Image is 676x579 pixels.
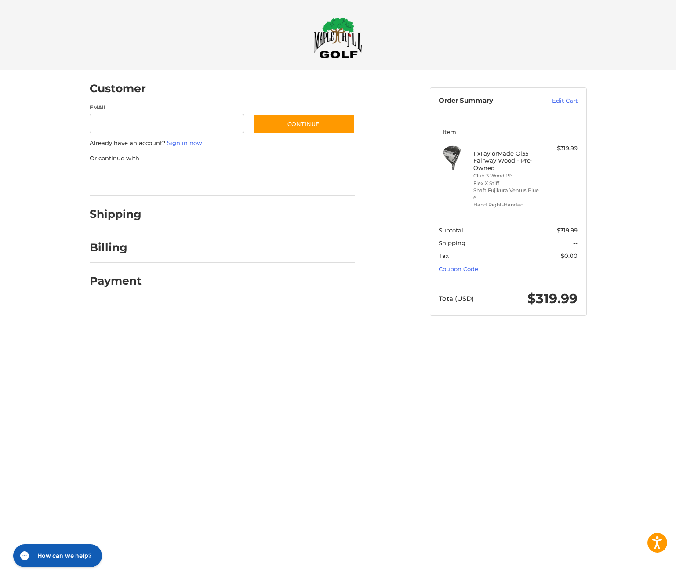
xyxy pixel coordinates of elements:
h3: 1 Item [439,128,578,135]
label: Email [90,104,244,112]
span: Total (USD) [439,294,474,303]
li: Club 3 Wood 15° [473,172,541,180]
span: Shipping [439,239,465,246]
li: Shaft Fujikura Ventus Blue 6 [473,187,541,201]
h2: Shipping [90,207,142,221]
span: Subtotal [439,227,463,234]
span: $319.99 [527,290,578,307]
button: Continue [253,114,355,134]
iframe: PayPal-paylater [161,171,227,187]
span: Tax [439,252,449,259]
div: $319.99 [543,144,578,153]
li: Flex X Stiff [473,180,541,187]
li: Hand Right-Handed [473,201,541,209]
h4: 1 x TaylorMade Qi35 Fairway Wood - Pre-Owned [473,150,541,171]
span: $319.99 [557,227,578,234]
span: $0.00 [561,252,578,259]
iframe: PayPal-paypal [87,171,153,187]
iframe: PayPal-venmo [236,171,302,187]
a: Sign in now [167,139,202,146]
h2: Payment [90,274,142,288]
a: Edit Cart [533,97,578,105]
p: Already have an account? [90,139,355,148]
h2: Customer [90,82,146,95]
span: -- [573,239,578,246]
img: Maple Hill Golf [314,17,362,58]
a: Coupon Code [439,265,478,272]
h3: Order Summary [439,97,533,105]
p: Or continue with [90,154,355,163]
iframe: Gorgias live chat messenger [9,541,105,570]
h2: Billing [90,241,141,254]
